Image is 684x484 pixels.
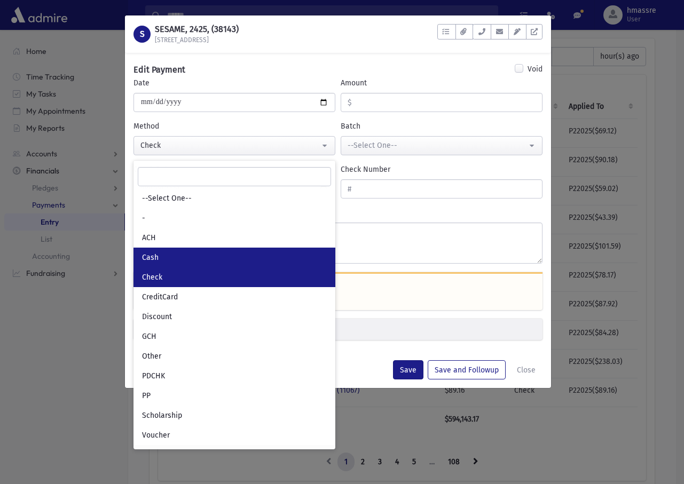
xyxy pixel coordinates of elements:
span: Voucher [142,430,170,441]
span: Other [142,351,161,362]
span: PP [142,391,151,401]
label: Amount [341,77,367,89]
span: - [142,213,145,224]
div: S [133,26,151,43]
span: ACH [142,233,156,243]
button: --Select One-- [341,136,543,155]
span: Check [142,272,162,283]
span: Discount [142,312,172,322]
label: Check Number [341,164,390,175]
label: Date [133,77,150,89]
button: Close [510,360,543,379]
button: Save and Followup [428,360,506,379]
span: Cash [142,252,159,263]
div: 0xA57A1406: Object Version Mismatch [133,272,543,311]
label: Method [133,121,159,132]
h6: [STREET_ADDRESS] [155,36,239,44]
span: PDCHK [142,371,165,382]
span: Scholarship [142,410,182,421]
button: Save [393,360,423,379]
div: Check [140,140,320,151]
p: /Financials/PMT/_Edit?id=194945&ModalName=Index_EditPmtModal [144,291,532,296]
input: Search [138,167,331,186]
button: Email Templates [508,24,526,39]
h6: Edit Payment [133,64,185,76]
h1: SESAME, 2425, (38143) [155,24,239,34]
button: Check [133,136,335,155]
div: --Select One-- [348,140,527,151]
span: GCH [142,331,156,342]
span: --Select One-- [142,193,192,204]
a: S SESAME, 2425, (38143) [STREET_ADDRESS] [133,24,239,44]
span: # [341,180,352,199]
span: $ [341,93,352,113]
span: CreditCard [142,292,178,303]
label: Void [528,64,543,76]
label: Batch [341,121,360,132]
